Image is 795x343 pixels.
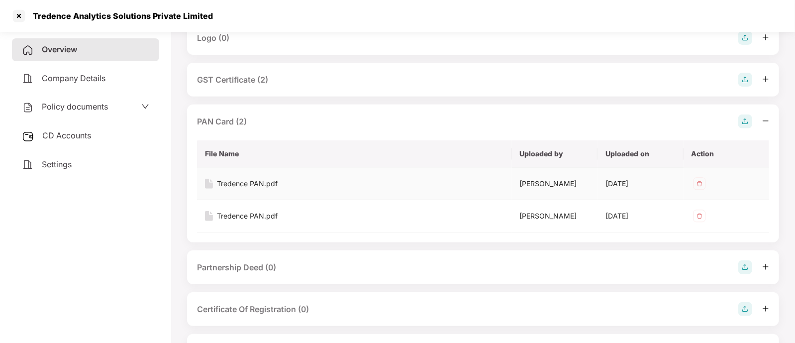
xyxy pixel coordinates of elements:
div: Partnership Deed (0) [197,261,276,274]
th: Uploaded by [512,140,598,168]
img: svg+xml;base64,PHN2ZyB4bWxucz0iaHR0cDovL3d3dy53My5vcmcvMjAwMC9zdmciIHdpZHRoPSIyNCIgaGVpZ2h0PSIyNC... [22,102,34,114]
img: svg+xml;base64,PHN2ZyB4bWxucz0iaHR0cDovL3d3dy53My5vcmcvMjAwMC9zdmciIHdpZHRoPSIyNCIgaGVpZ2h0PSIyNC... [22,44,34,56]
div: [PERSON_NAME] [520,211,590,222]
img: svg+xml;base64,PHN2ZyB4bWxucz0iaHR0cDovL3d3dy53My5vcmcvMjAwMC9zdmciIHdpZHRoPSIyOCIgaGVpZ2h0PSIyOC... [738,260,752,274]
span: plus [762,76,769,83]
div: [DATE] [605,178,676,189]
div: Tredence PAN.pdf [217,211,278,222]
th: Action [684,140,770,168]
img: svg+xml;base64,PHN2ZyB4bWxucz0iaHR0cDovL3d3dy53My5vcmcvMjAwMC9zdmciIHdpZHRoPSIyOCIgaGVpZ2h0PSIyOC... [738,302,752,316]
div: Tredence PAN.pdf [217,178,278,189]
div: PAN Card (2) [197,115,247,128]
span: plus [762,34,769,41]
img: svg+xml;base64,PHN2ZyB4bWxucz0iaHR0cDovL3d3dy53My5vcmcvMjAwMC9zdmciIHdpZHRoPSIzMiIgaGVpZ2h0PSIzMi... [692,208,707,224]
img: svg+xml;base64,PHN2ZyB4bWxucz0iaHR0cDovL3d3dy53My5vcmcvMjAwMC9zdmciIHdpZHRoPSIyOCIgaGVpZ2h0PSIyOC... [738,114,752,128]
img: svg+xml;base64,PHN2ZyB4bWxucz0iaHR0cDovL3d3dy53My5vcmcvMjAwMC9zdmciIHdpZHRoPSIyOCIgaGVpZ2h0PSIyOC... [738,73,752,87]
div: Certificate Of Registration (0) [197,303,309,316]
img: svg+xml;base64,PHN2ZyB4bWxucz0iaHR0cDovL3d3dy53My5vcmcvMjAwMC9zdmciIHdpZHRoPSIxNiIgaGVpZ2h0PSIyMC... [205,211,213,221]
span: minus [762,117,769,124]
span: Overview [42,44,77,54]
img: svg+xml;base64,PHN2ZyB4bWxucz0iaHR0cDovL3d3dy53My5vcmcvMjAwMC9zdmciIHdpZHRoPSIyOCIgaGVpZ2h0PSIyOC... [738,31,752,45]
div: Logo (0) [197,32,229,44]
div: Tredence Analytics Solutions Private Limited [27,11,213,21]
img: svg+xml;base64,PHN2ZyB4bWxucz0iaHR0cDovL3d3dy53My5vcmcvMjAwMC9zdmciIHdpZHRoPSIyNCIgaGVpZ2h0PSIyNC... [22,73,34,85]
div: GST Certificate (2) [197,74,268,86]
img: svg+xml;base64,PHN2ZyB4bWxucz0iaHR0cDovL3d3dy53My5vcmcvMjAwMC9zdmciIHdpZHRoPSIyNCIgaGVpZ2h0PSIyNC... [22,159,34,171]
span: down [141,103,149,111]
span: Company Details [42,73,105,83]
span: Settings [42,159,72,169]
img: svg+xml;base64,PHN2ZyB4bWxucz0iaHR0cDovL3d3dy53My5vcmcvMjAwMC9zdmciIHdpZHRoPSIxNiIgaGVpZ2h0PSIyMC... [205,179,213,189]
span: plus [762,263,769,270]
span: plus [762,305,769,312]
span: CD Accounts [42,130,91,140]
div: [PERSON_NAME] [520,178,590,189]
th: Uploaded on [597,140,684,168]
div: [DATE] [605,211,676,222]
img: svg+xml;base64,PHN2ZyB3aWR0aD0iMjUiIGhlaWdodD0iMjQiIHZpZXdCb3g9IjAgMCAyNSAyNCIgZmlsbD0ibm9uZSIgeG... [22,130,34,142]
th: File Name [197,140,512,168]
img: svg+xml;base64,PHN2ZyB4bWxucz0iaHR0cDovL3d3dy53My5vcmcvMjAwMC9zdmciIHdpZHRoPSIzMiIgaGVpZ2h0PSIzMi... [692,176,707,192]
span: Policy documents [42,102,108,112]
